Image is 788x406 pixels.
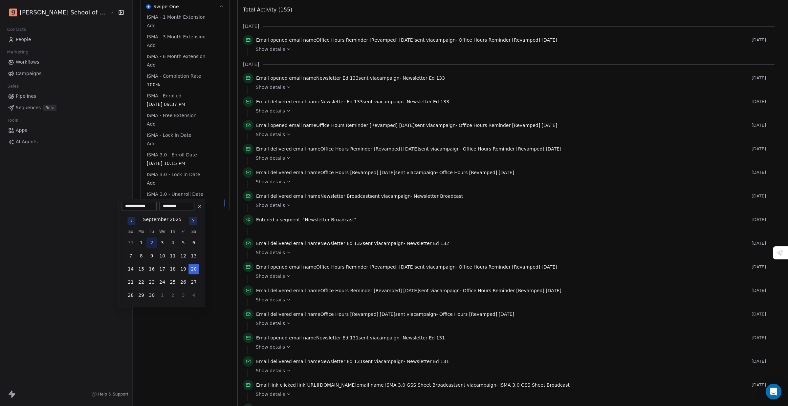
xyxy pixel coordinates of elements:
button: 20 [188,264,199,274]
button: 23 [146,277,157,287]
div: September 2025 [143,216,182,223]
button: 29 [136,290,146,300]
button: 3 [178,290,188,300]
button: 9 [146,251,157,261]
button: 10 [157,251,167,261]
button: 3 [157,237,167,248]
button: 31 [125,237,136,248]
th: Wednesday [157,228,167,235]
button: 30 [146,290,157,300]
button: 21 [125,277,136,287]
button: 24 [157,277,167,287]
th: Saturday [188,228,199,235]
button: 17 [157,264,167,274]
button: 27 [188,277,199,287]
button: 4 [188,290,199,300]
button: Go to previous month [127,216,136,225]
button: 2 [167,290,178,300]
button: 4 [167,237,178,248]
button: 16 [146,264,157,274]
th: Sunday [125,228,136,235]
button: 2 [146,237,157,248]
button: 1 [136,237,146,248]
button: 1 [157,290,167,300]
button: 22 [136,277,146,287]
button: 25 [167,277,178,287]
th: Friday [178,228,188,235]
button: 8 [136,251,146,261]
button: 12 [178,251,188,261]
th: Monday [136,228,146,235]
button: 6 [188,237,199,248]
button: 7 [125,251,136,261]
button: 28 [125,290,136,300]
th: Tuesday [146,228,157,235]
button: 19 [178,264,188,274]
button: 14 [125,264,136,274]
button: Go to next month [188,216,198,225]
button: 18 [167,264,178,274]
button: 26 [178,277,188,287]
th: Thursday [167,228,178,235]
button: 5 [178,237,188,248]
button: 13 [188,251,199,261]
button: 11 [167,251,178,261]
button: 15 [136,264,146,274]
